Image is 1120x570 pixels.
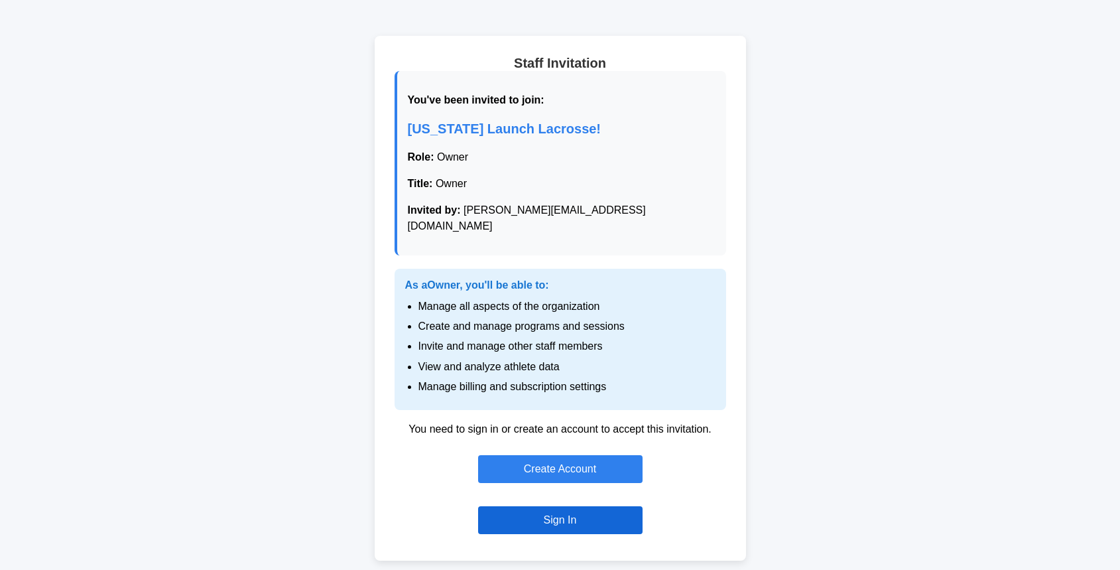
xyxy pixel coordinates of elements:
strong: Title: [408,178,433,189]
h4: As a Owner , you'll be able to: [405,279,716,291]
p: Owner [408,176,716,192]
h2: Staff Invitation [395,56,726,71]
strong: Invited by: [408,204,461,216]
strong: You've been invited to join: [408,94,544,106]
li: Manage billing and subscription settings [418,380,716,394]
a: Create Account [478,455,643,483]
li: Create and manage programs and sessions [418,319,716,334]
iframe: Chat Widget [1054,506,1120,570]
li: View and analyze athlete data [418,360,716,374]
p: You need to sign in or create an account to accept this invitation. [395,423,726,435]
strong: Role: [408,151,434,163]
p: Owner [408,149,716,165]
li: Manage all aspects of the organization [418,299,716,314]
p: [PERSON_NAME][EMAIL_ADDRESS][DOMAIN_NAME] [408,202,716,234]
li: Invite and manage other staff members [418,339,716,354]
a: Sign In [478,506,643,534]
p: [US_STATE] Launch Lacrosse! [408,119,716,139]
